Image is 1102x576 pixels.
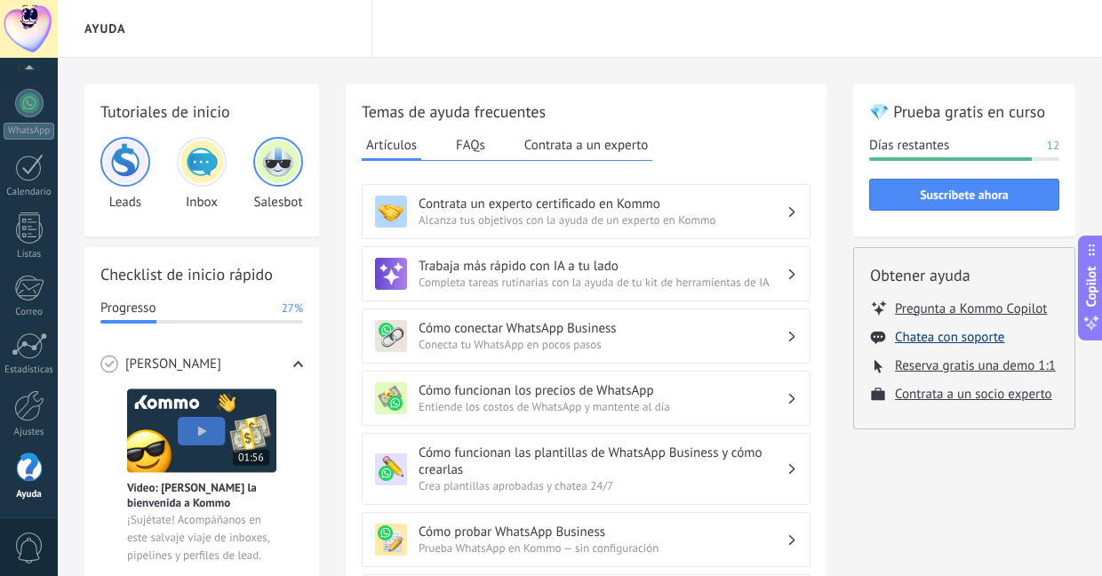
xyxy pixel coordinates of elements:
h3: Cómo funcionan los precios de WhatsApp [419,382,787,399]
div: Ayuda [4,489,55,500]
span: [PERSON_NAME] [125,356,221,373]
span: Conecta tu WhatsApp en pocos pasos [419,337,787,352]
span: 12 [1047,137,1059,155]
span: Crea plantillas aprobadas y chatea 24/7 [419,478,787,493]
button: Suscríbete ahora [869,179,1059,211]
span: Completa tareas rutinarias con la ayuda de tu kit de herramientas de IA [419,275,787,290]
h2: Temas de ayuda frecuentes [362,100,811,123]
span: Alcanza tus objetivos con la ayuda de un experto en Kommo [419,212,787,228]
div: WhatsApp [4,123,54,140]
button: Contrata a un experto [520,132,652,158]
h2: Obtener ayuda [870,264,1058,286]
div: Ajustes [4,427,55,438]
button: FAQs [451,132,490,158]
h3: Trabaja más rápido con IA a tu lado [419,258,787,275]
button: Reserva gratis una demo 1:1 [895,357,1056,374]
h3: Cómo conectar WhatsApp Business [419,320,787,337]
h3: Cómo probar WhatsApp Business [419,524,787,540]
span: Vídeo: [PERSON_NAME] la bienvenida a Kommo [127,480,276,510]
div: Listas [4,249,55,260]
span: Suscríbete ahora [920,188,1009,201]
button: Contrata a un socio experto [895,386,1052,403]
div: Correo [4,307,55,318]
span: Prueba WhatsApp en Kommo — sin configuración [419,540,787,556]
img: Meet video [127,388,276,473]
button: Artículos [362,132,421,161]
span: 27% [282,300,303,317]
div: Salesbot [253,137,303,211]
h2: Checklist de inicio rápido [100,263,303,285]
span: Progresso [100,300,156,317]
h3: Cómo funcionan las plantillas de WhatsApp Business y cómo crearlas [419,444,787,478]
div: Leads [100,137,150,211]
h3: Contrata un experto certificado en Kommo [419,196,787,212]
h2: 💎 Prueba gratis en curso [869,100,1059,123]
span: Copilot [1082,267,1100,308]
div: Inbox [177,137,227,211]
span: Días restantes [869,137,949,155]
div: Calendario [4,187,55,198]
span: Entiende los costos de WhatsApp y mantente al día [419,399,787,414]
button: Pregunta a Kommo Copilot [895,300,1047,317]
div: Estadísticas [4,364,55,376]
h2: Tutoriales de inicio [100,100,303,123]
button: Chatea con soporte [895,329,1004,346]
span: ¡Sujétate! Acompáñanos en este salvaje viaje de inboxes, pipelines y perfiles de lead. [127,511,276,564]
